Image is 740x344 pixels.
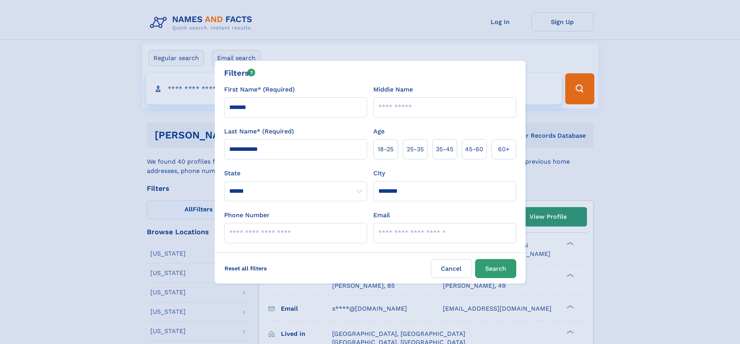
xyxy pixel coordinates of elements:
span: 25‑35 [407,145,424,154]
label: Reset all filters [219,259,272,278]
label: First Name* (Required) [224,85,295,94]
label: Email [373,211,390,220]
button: Search [475,259,516,278]
div: Filters [224,67,256,79]
label: City [373,169,385,178]
span: 45‑60 [465,145,483,154]
span: 18‑25 [378,145,394,154]
label: Phone Number [224,211,270,220]
label: Middle Name [373,85,413,94]
span: 60+ [498,145,510,154]
span: 35‑45 [436,145,453,154]
label: Cancel [431,259,472,278]
label: Last Name* (Required) [224,127,294,136]
label: Age [373,127,385,136]
label: State [224,169,367,178]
